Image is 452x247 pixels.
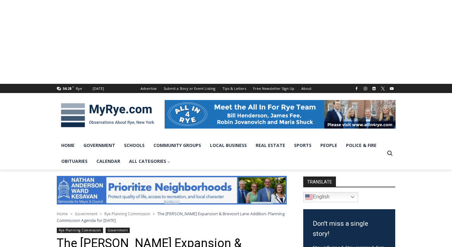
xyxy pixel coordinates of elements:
[57,137,79,153] a: Home
[149,137,206,153] a: Community Groups
[63,86,71,91] span: 56.28
[57,228,103,233] a: Rye Planning Commission
[305,193,313,201] img: en
[137,84,160,93] a: Advertise
[370,85,378,92] a: Linkedin
[342,137,381,153] a: Police & Fire
[57,211,285,223] span: The [PERSON_NAME] Expansion & Brevoort Lane Addition: Planning Commission Agenda for [DATE]
[313,219,386,239] h3: Don't miss a single story!
[79,137,120,153] a: Government
[93,86,104,91] div: [DATE]
[129,158,171,165] span: All Categories
[298,84,315,93] a: About
[76,86,82,91] div: Rye
[57,210,287,224] nav: Breadcrumbs
[219,84,250,93] a: Tips & Letters
[57,153,92,169] a: Obituaries
[251,137,290,153] a: Real Estate
[70,212,72,216] span: >
[75,211,97,217] a: Government
[379,85,387,92] a: X
[384,148,396,159] button: View Search Form
[120,137,149,153] a: Schools
[106,228,130,233] a: Government
[100,212,102,216] span: >
[303,177,336,187] strong: TRANSLATE
[153,212,155,216] span: >
[353,85,360,92] a: Facebook
[125,153,175,169] a: All Categories
[104,211,150,217] a: Rye Planning Commission
[290,137,316,153] a: Sports
[206,137,251,153] a: Local Business
[388,85,396,92] a: YouTube
[316,137,342,153] a: People
[72,85,74,89] span: F
[160,84,219,93] a: Submit a Story or Event Listing
[57,211,68,217] a: Home
[57,137,384,170] nav: Primary Navigation
[362,85,369,92] a: Instagram
[57,99,158,132] img: MyRye.com
[92,153,125,169] a: Calendar
[303,192,358,202] a: English
[165,100,396,129] img: All in for Rye
[250,84,298,93] a: Free Newsletter Sign Up
[137,84,315,93] nav: Secondary Navigation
